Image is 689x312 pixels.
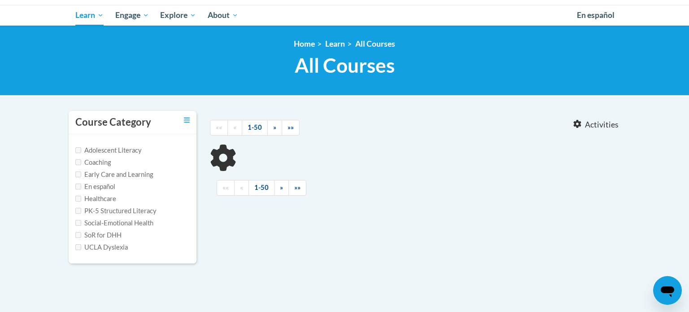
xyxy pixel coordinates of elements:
a: 1-50 [242,120,268,136]
a: End [282,120,300,136]
input: Checkbox for Options [75,171,81,177]
input: Checkbox for Options [75,159,81,165]
label: Social-Emotional Health [75,218,153,228]
a: End [288,180,306,196]
span: «« [216,123,222,131]
label: PK-5 Structured Literacy [75,206,157,216]
label: UCLA Dyslexia [75,242,128,252]
div: Main menu [62,5,627,26]
input: Checkbox for Options [75,196,81,202]
span: »» [288,123,294,131]
a: En español [571,6,620,25]
a: Previous [234,180,249,196]
label: Adolescent Literacy [75,145,142,155]
a: Home [294,39,315,48]
span: «« [222,184,229,191]
h3: Course Category [75,115,151,129]
span: Activities [585,120,619,130]
span: Engage [115,10,149,21]
span: « [240,184,243,191]
label: Coaching [75,158,111,167]
a: Next [267,120,282,136]
input: Checkbox for Options [75,147,81,153]
a: 1-50 [249,180,275,196]
label: Early Care and Learning [75,170,153,180]
label: En español [75,182,115,192]
input: Checkbox for Options [75,184,81,189]
span: All Courses [295,53,395,77]
span: « [233,123,236,131]
span: » [273,123,276,131]
input: Checkbox for Options [75,208,81,214]
span: Learn [75,10,104,21]
a: Learn [325,39,345,48]
input: Checkbox for Options [75,244,81,250]
iframe: Button to launch messaging window [653,276,682,305]
a: About [202,5,244,26]
a: Toggle collapse [184,115,190,125]
span: Explore [160,10,196,21]
span: » [280,184,283,191]
a: Next [274,180,289,196]
span: En español [577,10,615,20]
a: Explore [154,5,202,26]
a: All Courses [355,39,395,48]
a: Previous [227,120,242,136]
a: Learn [70,5,109,26]
a: Engage [109,5,155,26]
label: Healthcare [75,194,116,204]
span: »» [294,184,301,191]
span: About [208,10,238,21]
input: Checkbox for Options [75,232,81,238]
a: Begining [210,120,228,136]
label: SoR for DHH [75,230,122,240]
input: Checkbox for Options [75,220,81,226]
a: Begining [217,180,235,196]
